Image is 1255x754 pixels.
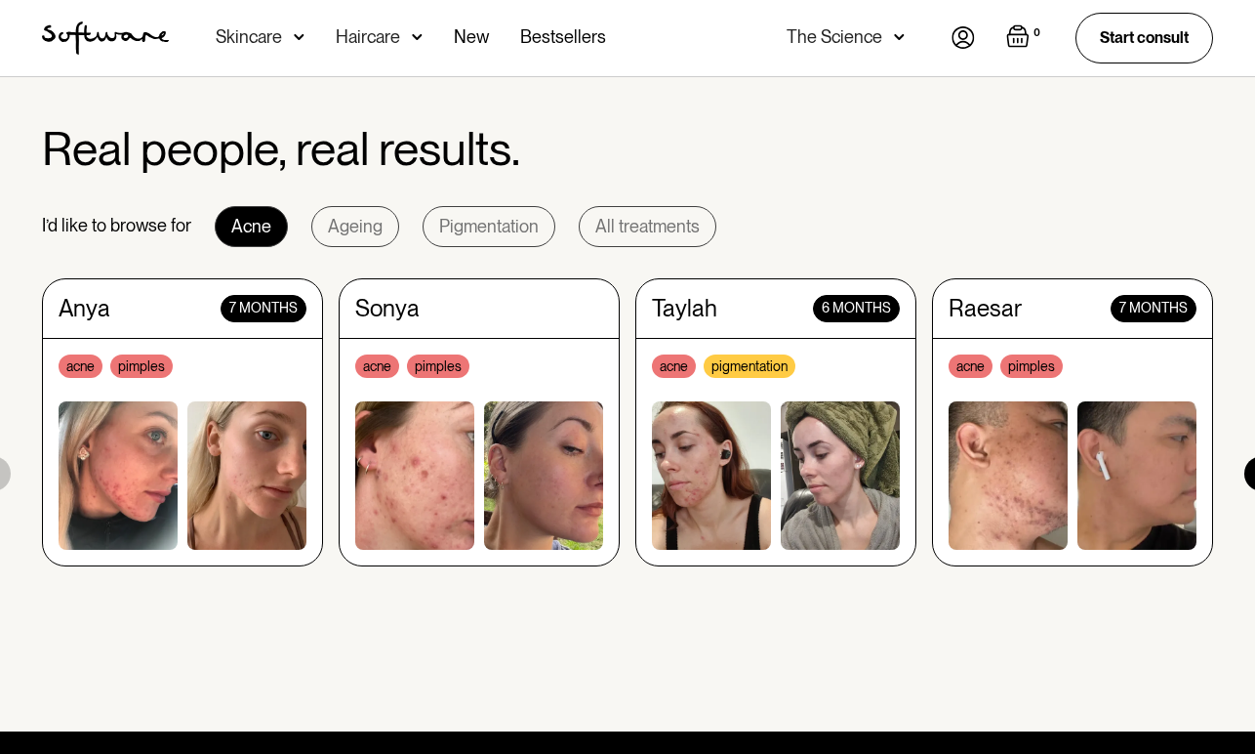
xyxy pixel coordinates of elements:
[1111,295,1196,323] div: 7 months
[328,217,383,236] div: Ageing
[355,355,399,378] div: acne
[1075,13,1213,63] a: Start consult
[355,295,420,323] div: Sonya
[336,27,400,47] div: Haircare
[412,27,423,47] img: arrow down
[652,401,771,549] img: woman with acne
[294,27,304,47] img: arrow down
[221,295,306,323] div: 7 months
[59,295,110,323] div: Anya
[484,401,603,549] img: woman without acne
[704,355,795,378] div: pigmentation
[787,27,882,47] div: The Science
[59,401,178,549] img: woman with acne
[949,401,1068,549] img: boy with acne
[355,401,474,549] img: woman with acne
[231,217,271,236] div: Acne
[652,295,717,323] div: Taylah
[42,21,169,55] img: Software Logo
[781,401,900,549] img: woman without acne
[652,355,696,378] div: acne
[1000,355,1063,378] div: pimples
[949,295,1022,323] div: Raesar
[1006,24,1044,52] a: Open empty cart
[216,27,282,47] div: Skincare
[1030,24,1044,42] div: 0
[949,355,992,378] div: acne
[187,401,306,549] img: woman without acne
[439,217,539,236] div: Pigmentation
[595,217,700,236] div: All treatments
[813,295,900,323] div: 6 months
[59,355,102,378] div: acne
[110,355,173,378] div: pimples
[42,123,520,175] h2: Real people, real results.
[42,21,169,55] a: home
[894,27,905,47] img: arrow down
[407,355,469,378] div: pimples
[1077,401,1196,549] img: boy without acne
